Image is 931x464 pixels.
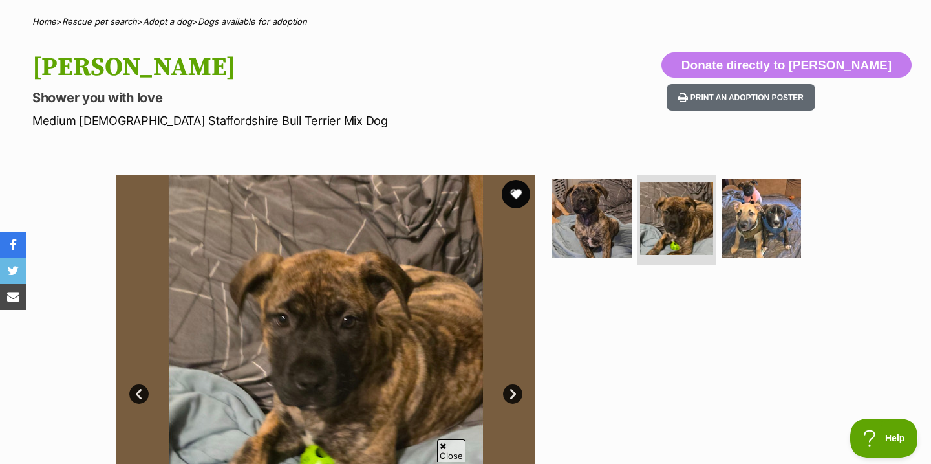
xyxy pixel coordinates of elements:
[850,419,918,458] iframe: Help Scout Beacon - Open
[129,384,149,404] a: Prev
[722,179,801,258] img: Photo of Shields
[32,52,568,82] h1: [PERSON_NAME]
[198,16,307,27] a: Dogs available for adoption
[667,84,815,111] button: Print an adoption poster
[437,439,465,462] span: Close
[62,16,137,27] a: Rescue pet search
[552,179,632,258] img: Photo of Shields
[502,180,530,208] button: favourite
[32,16,56,27] a: Home
[32,89,568,107] p: Shower you with love
[661,52,912,78] button: Donate directly to [PERSON_NAME]
[32,112,568,129] p: Medium [DEMOGRAPHIC_DATA] Staffordshire Bull Terrier Mix Dog
[640,182,713,255] img: Photo of Shields
[503,384,522,404] a: Next
[143,16,192,27] a: Adopt a dog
